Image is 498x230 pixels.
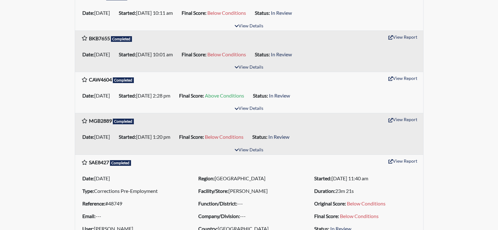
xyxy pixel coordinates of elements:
[119,10,136,16] b: Started:
[179,93,204,98] b: Final Score:
[116,8,179,18] li: [DATE] 10:11 am
[269,93,290,98] span: In Review
[252,134,267,140] b: Status:
[312,186,418,196] li: 23m 21s
[179,134,204,140] b: Final Score:
[271,10,292,16] span: In Review
[232,104,266,113] button: View Details
[232,146,266,154] button: View Details
[80,132,116,142] li: [DATE]
[82,93,94,98] b: Date:
[255,10,270,16] b: Status:
[232,22,266,31] button: View Details
[207,10,246,16] span: Below Conditions
[80,8,116,18] li: [DATE]
[119,51,136,57] b: Started:
[113,119,134,124] span: Completed
[271,51,292,57] span: In Review
[80,173,186,183] li: [DATE]
[113,77,134,83] span: Completed
[340,213,379,219] span: Below Conditions
[116,132,177,142] li: [DATE] 1:20 pm
[82,200,105,206] b: Reference:
[82,51,94,57] b: Date:
[110,160,131,166] span: Completed
[89,76,112,82] b: CAW4604
[82,213,96,219] b: Email:
[89,159,109,165] b: SAE8427
[80,199,186,209] li: #48749
[314,188,335,194] b: Duration:
[89,35,110,41] b: BKB7655
[386,32,420,42] button: View Report
[347,200,386,206] span: Below Conditions
[196,186,302,196] li: [PERSON_NAME]
[205,134,244,140] span: Below Conditions
[198,175,215,181] b: Region:
[182,51,206,57] b: Final Score:
[111,36,132,42] span: Completed
[196,199,302,209] li: ---
[119,134,136,140] b: Started:
[255,51,270,57] b: Status:
[89,118,112,124] b: MGB2889
[386,156,420,166] button: View Report
[207,51,246,57] span: Below Conditions
[80,186,186,196] li: Corrections Pre-Employment
[268,134,289,140] span: In Review
[116,91,177,101] li: [DATE] 2:28 pm
[80,211,186,221] li: ---
[314,200,346,206] b: Original Score:
[198,213,240,219] b: Company/Division:
[198,200,237,206] b: Function/District:
[82,175,94,181] b: Date:
[116,49,179,59] li: [DATE] 10:01 am
[80,91,116,101] li: [DATE]
[80,49,116,59] li: [DATE]
[82,10,94,16] b: Date:
[314,175,331,181] b: Started:
[82,134,94,140] b: Date:
[386,115,420,124] button: View Report
[386,73,420,83] button: View Report
[232,63,266,72] button: View Details
[196,173,302,183] li: [GEOGRAPHIC_DATA]
[82,188,94,194] b: Type:
[119,93,136,98] b: Started:
[253,93,268,98] b: Status:
[198,188,228,194] b: Facility/Store:
[182,10,206,16] b: Final Score:
[205,93,244,98] span: Above Conditions
[196,211,302,221] li: ---
[314,213,339,219] b: Final Score:
[312,173,418,183] li: [DATE] 11:40 am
